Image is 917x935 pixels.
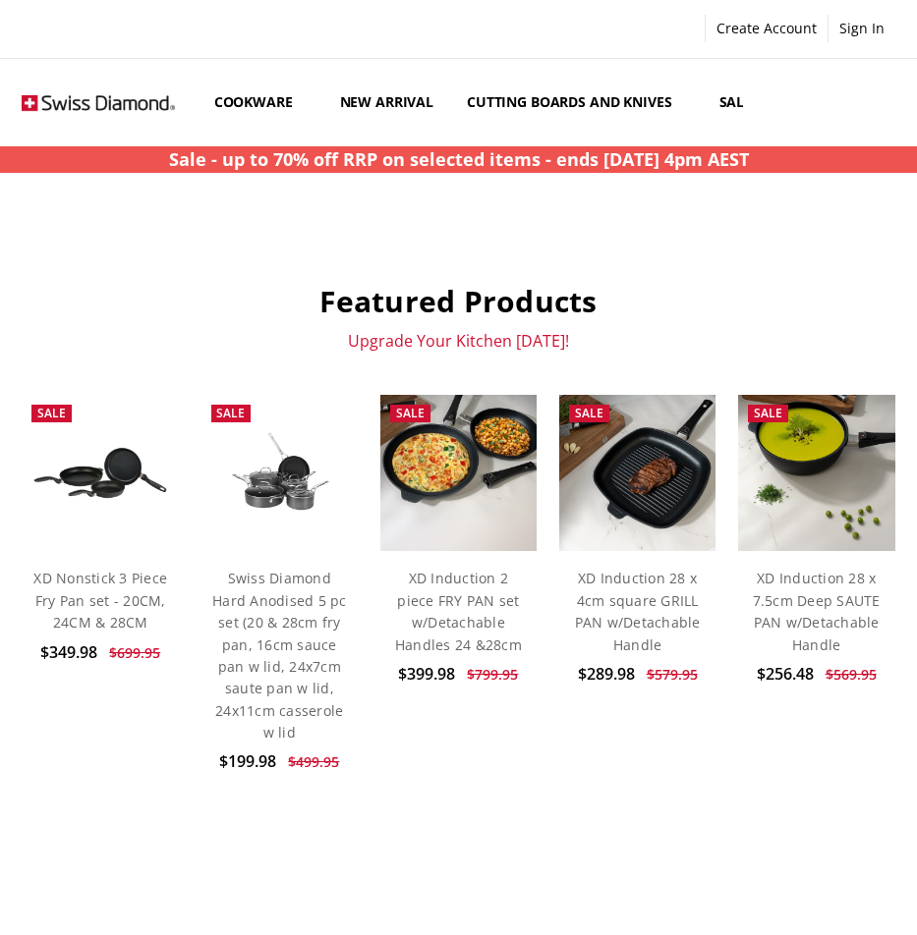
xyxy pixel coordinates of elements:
span: $569.95 [826,665,877,684]
a: Swiss Diamond Hard Anodised 5 pc set (20 & 28cm fry pan, 16cm sauce pan w lid, 24x7cm saute pan w... [201,395,359,552]
span: Sale [37,405,66,421]
a: Swiss Diamond Hard Anodised 5 pc set (20 & 28cm fry pan, 16cm sauce pan w lid, 24x7cm saute pan w... [212,569,347,742]
img: XD Nonstick 3 Piece Fry Pan set - 20CM, 24CM & 28CM [22,434,179,513]
a: XD Induction 28 x 4cm square GRILL PAN w/Detachable Handle [575,569,701,653]
span: Sale [575,405,603,421]
a: Cutting boards and knives [450,59,703,146]
img: XD Induction 2 piece FRY PAN set w/Detachable Handles 24 &28cm [380,395,538,552]
img: Swiss Diamond Hard Anodised 5 pc set (20 & 28cm fry pan, 16cm sauce pan w lid, 24x7cm saute pan w... [201,420,359,526]
strong: Sale - up to 70% off RRP on selected items - ends [DATE] 4pm AEST [169,147,749,171]
h2: Featured Products [22,283,894,320]
span: $399.98 [398,663,455,685]
span: $799.95 [467,665,518,684]
a: XD Nonstick 3 Piece Fry Pan set - 20CM, 24CM & 28CM [33,569,167,632]
a: New arrival [323,59,450,146]
a: Cookware [198,59,323,146]
span: $289.98 [578,663,635,685]
span: $199.98 [219,750,276,772]
h2: BEST SELLERS [31,880,885,917]
img: XD Induction 28 x 7.5cm Deep SAUTE PAN w/Detachable Handle [738,395,895,552]
span: $256.48 [757,663,814,685]
a: Create Account [706,15,828,42]
a: XD Induction 28 x 7.5cm Deep SAUTE PAN w/Detachable Handle [753,569,881,653]
span: $349.98 [40,641,97,663]
span: $699.95 [109,643,160,662]
p: Upgrade Your Kitchen [DATE]! [22,331,894,351]
span: $499.95 [288,752,339,771]
span: Sale [754,405,782,421]
a: XD Induction 2 piece FRY PAN set w/Detachable Handles 24 &28cm [395,569,522,653]
a: Sale [703,59,769,146]
img: XD Induction 28 x 4cm square GRILL PAN w/Detachable Handle [559,395,716,552]
span: Sale [216,405,245,421]
img: Free Shipping On Every Order [22,72,175,133]
span: Sale [396,405,425,421]
a: Sign In [829,15,895,42]
span: $579.95 [647,665,698,684]
a: XD Nonstick 3 Piece Fry Pan set - 20CM, 24CM & 28CM [22,395,179,552]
